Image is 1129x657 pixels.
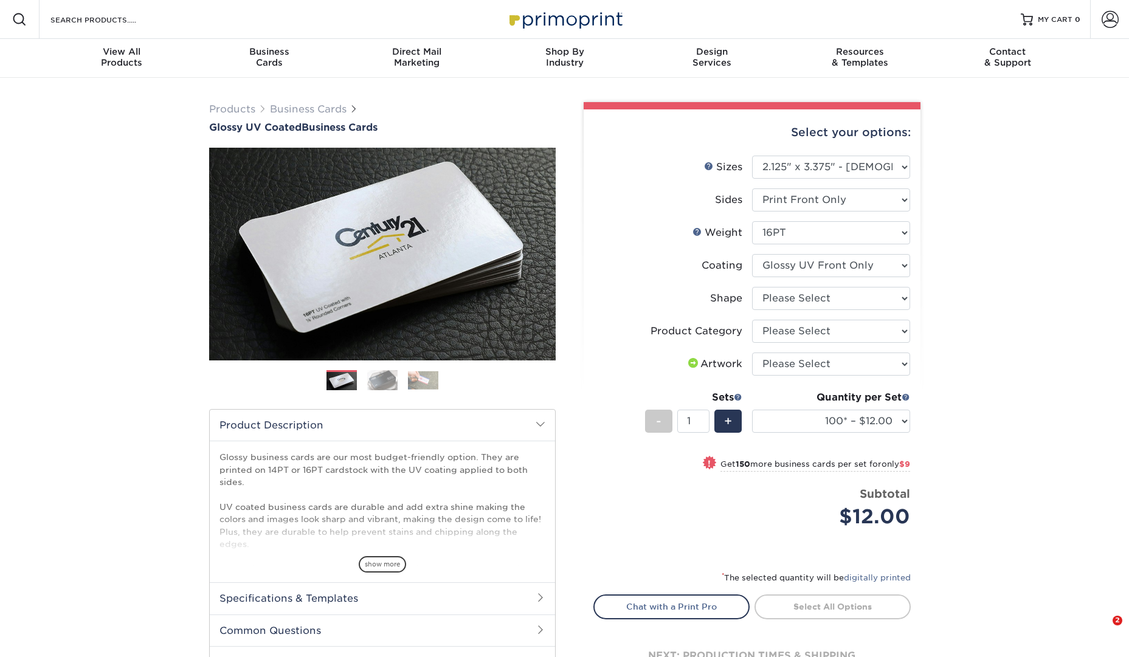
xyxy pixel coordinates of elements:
[209,122,556,133] a: Glossy UV CoatedBusiness Cards
[1075,15,1080,24] span: 0
[195,46,343,57] span: Business
[343,46,491,57] span: Direct Mail
[786,46,934,68] div: & Templates
[736,459,750,469] strong: 150
[408,371,438,390] img: Business Cards 03
[491,39,638,78] a: Shop ByIndustry
[270,103,347,115] a: Business Cards
[343,46,491,68] div: Marketing
[491,46,638,57] span: Shop By
[48,39,196,78] a: View AllProducts
[786,46,934,57] span: Resources
[724,412,732,430] span: +
[359,556,406,573] span: show more
[504,6,626,32] img: Primoprint
[209,122,556,133] h1: Business Cards
[1088,616,1117,645] iframe: Intercom live chat
[860,487,910,500] strong: Subtotal
[692,225,742,240] div: Weight
[210,410,555,441] h2: Product Description
[708,457,711,470] span: !
[651,324,742,339] div: Product Category
[49,12,168,27] input: SEARCH PRODUCTS.....
[638,39,786,78] a: DesignServices
[209,81,556,427] img: Glossy UV Coated 01
[899,459,910,469] span: $9
[934,46,1082,57] span: Contact
[786,39,934,78] a: Resources& Templates
[593,594,750,619] a: Chat with a Print Pro
[645,390,742,405] div: Sets
[1113,616,1122,625] span: 2
[754,594,911,619] a: Select All Options
[844,573,911,582] a: digitally printed
[710,291,742,306] div: Shape
[656,412,661,430] span: -
[195,39,343,78] a: BusinessCards
[491,46,638,68] div: Industry
[722,573,911,582] small: The selected quantity will be
[882,459,910,469] span: only
[934,39,1082,78] a: Contact& Support
[715,193,742,207] div: Sides
[210,582,555,614] h2: Specifications & Templates
[48,46,196,68] div: Products
[219,451,545,612] p: Glossy business cards are our most budget-friendly option. They are printed on 14PT or 16PT cards...
[761,502,910,531] div: $12.00
[638,46,786,57] span: Design
[367,370,398,391] img: Business Cards 02
[593,109,911,156] div: Select your options:
[752,390,910,405] div: Quantity per Set
[326,366,357,396] img: Business Cards 01
[209,103,255,115] a: Products
[1038,15,1072,25] span: MY CART
[638,46,786,68] div: Services
[343,39,491,78] a: Direct MailMarketing
[704,160,742,174] div: Sizes
[686,357,742,371] div: Artwork
[934,46,1082,68] div: & Support
[195,46,343,68] div: Cards
[3,620,103,653] iframe: Google Customer Reviews
[210,614,555,646] h2: Common Questions
[209,122,302,133] span: Glossy UV Coated
[48,46,196,57] span: View All
[702,258,742,273] div: Coating
[720,459,910,472] small: Get more business cards per set for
